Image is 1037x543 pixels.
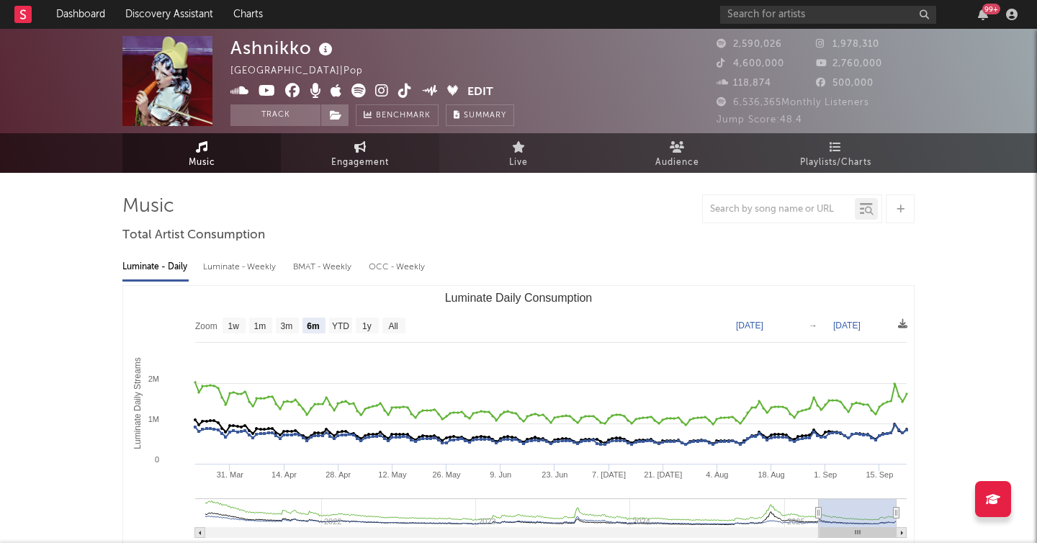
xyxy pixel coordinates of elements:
text: 7. [DATE] [592,470,626,479]
span: 2,590,026 [717,40,782,49]
a: Audience [598,133,756,173]
input: Search for artists [720,6,936,24]
input: Search by song name or URL [703,204,855,215]
span: Engagement [331,154,389,171]
text: → [809,320,817,331]
span: Music [189,154,215,171]
div: BMAT - Weekly [293,255,354,279]
text: 14. Apr [271,470,297,479]
text: [DATE] [736,320,763,331]
button: Edit [467,84,493,102]
text: 9. Jun [490,470,511,479]
div: OCC - Weekly [369,255,426,279]
text: All [388,321,398,331]
text: 23. Jun [542,470,567,479]
div: [GEOGRAPHIC_DATA] | Pop [230,63,380,80]
span: 1,978,310 [816,40,879,49]
text: Luminate Daily Consumption [445,292,593,304]
span: Total Artist Consumption [122,227,265,244]
span: Benchmark [376,107,431,125]
a: Benchmark [356,104,439,126]
span: 4,600,000 [717,59,784,68]
text: 28. Apr [326,470,351,479]
div: Ashnikko [230,36,336,60]
span: 2,760,000 [816,59,882,68]
span: Audience [655,154,699,171]
span: Live [509,154,528,171]
text: [DATE] [833,320,861,331]
text: 26. May [432,470,461,479]
text: Luminate Daily Streams [133,357,143,449]
div: 99 + [982,4,1000,14]
text: 12. May [378,470,407,479]
text: 1m [254,321,266,331]
button: Summary [446,104,514,126]
text: 31. Mar [217,470,244,479]
a: Playlists/Charts [756,133,915,173]
text: 1M [148,415,159,423]
a: Live [439,133,598,173]
text: YTD [332,321,349,331]
span: 6,536,365 Monthly Listeners [717,98,869,107]
text: 18. Aug [758,470,784,479]
span: Summary [464,112,506,120]
div: Luminate - Weekly [203,255,279,279]
text: 2M [148,374,159,383]
span: 118,874 [717,78,771,88]
span: Jump Score: 48.4 [717,115,802,125]
text: 15. Sep [866,470,893,479]
text: 21. [DATE] [644,470,682,479]
text: 1y [362,321,372,331]
button: Track [230,104,320,126]
text: Zoom [195,321,217,331]
text: 1w [228,321,240,331]
span: 500,000 [816,78,874,88]
text: 1. Sep [814,470,837,479]
div: Luminate - Daily [122,255,189,279]
a: Music [122,133,281,173]
button: 99+ [978,9,988,20]
text: 3m [281,321,293,331]
span: Playlists/Charts [800,154,871,171]
a: Engagement [281,133,439,173]
text: 4. Aug [706,470,728,479]
text: 0 [155,455,159,464]
text: 6m [307,321,319,331]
